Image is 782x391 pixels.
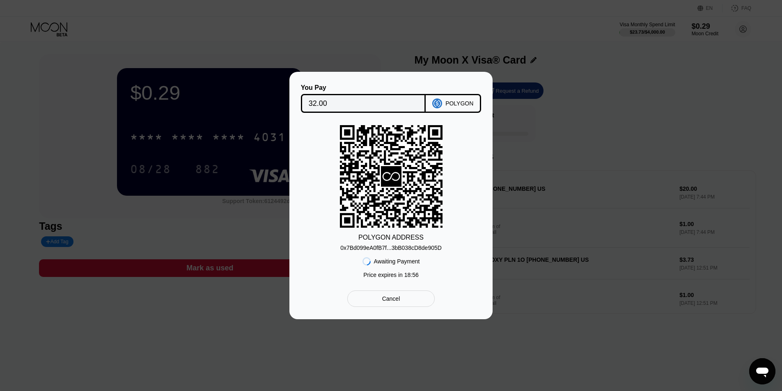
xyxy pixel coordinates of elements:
[404,272,419,278] span: 18 : 56
[302,84,480,113] div: You PayPOLYGON
[347,290,435,307] div: Cancel
[749,358,775,384] iframe: Button to launch messaging window
[340,245,442,251] div: 0x7Bd099eA0fB7f...3bB038cD8de905D
[445,100,473,107] div: POLYGON
[340,241,442,251] div: 0x7Bd099eA0fB7f...3bB038cD8de905D
[363,272,419,278] div: Price expires in
[374,258,420,265] div: Awaiting Payment
[301,84,426,91] div: You Pay
[382,295,400,302] div: Cancel
[358,234,424,241] div: POLYGON ADDRESS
